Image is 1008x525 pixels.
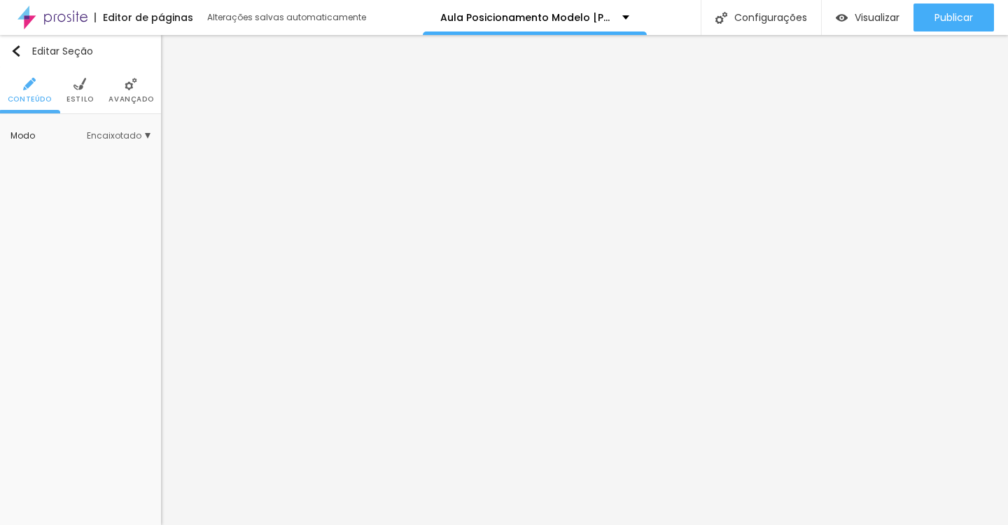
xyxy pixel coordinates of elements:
[10,45,93,57] div: Editar Seção
[8,96,52,103] span: Conteúdo
[73,78,86,90] img: Icone
[87,132,150,140] span: Encaixotado
[94,13,193,22] div: Editor de páginas
[822,3,913,31] button: Visualizar
[10,132,87,140] div: Modo
[715,12,727,24] img: Icone
[23,78,36,90] img: Icone
[855,12,899,23] span: Visualizar
[108,96,153,103] span: Avançado
[934,12,973,23] span: Publicar
[836,12,848,24] img: view-1.svg
[125,78,137,90] img: Icone
[913,3,994,31] button: Publicar
[66,96,94,103] span: Estilo
[440,13,612,22] p: Aula Posicionamento Modelo [PERSON_NAME]
[207,13,368,22] div: Alterações salvas automaticamente
[161,35,1008,525] iframe: Editor
[10,45,22,57] img: Icone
